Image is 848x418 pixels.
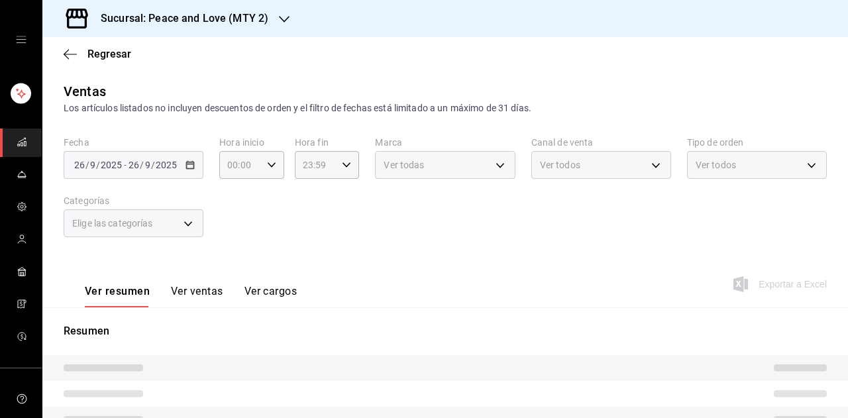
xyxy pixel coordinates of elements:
span: / [96,160,100,170]
label: Hora fin [295,138,360,147]
input: -- [74,160,85,170]
p: Resumen [64,323,827,339]
input: -- [144,160,151,170]
span: Ver todos [696,158,736,172]
input: ---- [155,160,178,170]
label: Hora inicio [219,138,284,147]
button: Ver ventas [171,285,223,307]
button: Regresar [64,48,131,60]
span: Ver todas [384,158,424,172]
input: -- [89,160,96,170]
span: - [124,160,127,170]
button: Ver cargos [244,285,297,307]
label: Tipo de orden [687,138,827,147]
label: Categorías [64,196,203,205]
span: Elige las categorías [72,217,153,230]
input: ---- [100,160,123,170]
span: / [151,160,155,170]
input: -- [128,160,140,170]
label: Marca [375,138,515,147]
div: Los artículos listados no incluyen descuentos de orden y el filtro de fechas está limitado a un m... [64,101,827,115]
button: open drawer [16,34,26,45]
span: / [85,160,89,170]
label: Fecha [64,138,203,147]
span: Regresar [87,48,131,60]
span: Ver todos [540,158,580,172]
label: Canal de venta [531,138,671,147]
span: / [140,160,144,170]
div: navigation tabs [85,285,297,307]
div: Ventas [64,81,106,101]
h3: Sucursal: Peace and Love (MTY 2) [90,11,268,26]
button: Ver resumen [85,285,150,307]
